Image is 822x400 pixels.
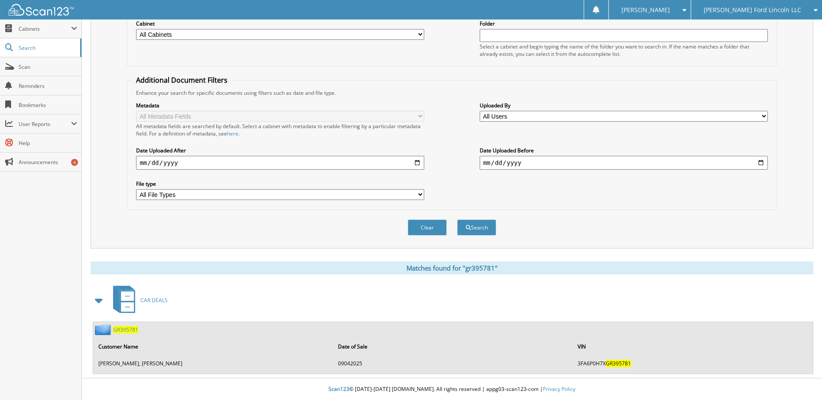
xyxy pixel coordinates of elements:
[19,139,77,147] span: Help
[480,20,768,27] label: Folder
[19,63,77,71] span: Scan
[606,360,631,367] span: GR395781
[19,158,77,166] span: Announcements
[132,89,772,97] div: Enhance your search for specific documents using filters such as date and file type.
[408,219,447,235] button: Clear
[82,379,822,400] div: © [DATE]-[DATE] [DOMAIN_NAME]. All rights reserved | appg03-scan123-com |
[621,7,670,13] span: [PERSON_NAME]
[136,20,424,27] label: Cabinet
[573,356,812,371] td: 3FA6P0H7X
[543,385,575,393] a: Privacy Policy
[227,130,238,137] a: here
[132,75,232,85] legend: Additional Document Filters
[136,147,424,154] label: Date Uploaded After
[480,147,768,154] label: Date Uploaded Before
[779,358,822,400] iframe: Chat Widget
[334,356,572,371] td: 09042025
[71,159,78,166] div: 4
[573,338,812,355] th: VIN
[94,338,333,355] th: Customer Name
[19,25,71,32] span: Cabinets
[19,101,77,109] span: Bookmarks
[19,44,76,52] span: Search
[9,4,74,16] img: scan123-logo-white.svg
[457,219,496,235] button: Search
[136,180,424,187] label: File type
[136,156,424,170] input: start
[704,7,801,13] span: [PERSON_NAME] Ford Lincoln LLC
[334,338,572,355] th: Date of Sale
[19,120,71,128] span: User Reports
[136,102,424,109] label: Metadata
[113,326,138,333] a: GR395781
[19,82,77,90] span: Reminders
[328,385,349,393] span: Scan123
[480,156,768,170] input: end
[95,324,113,335] img: folder2.png
[136,123,424,137] div: All metadata fields are searched by default. Select a cabinet with metadata to enable filtering b...
[91,261,813,274] div: Matches found for "gr395781"
[108,283,168,317] a: CAR DEALS
[94,356,333,371] td: [PERSON_NAME], [PERSON_NAME]
[140,297,168,304] span: CAR DEALS
[480,43,768,58] div: Select a cabinet and begin typing the name of the folder you want to search in. If the name match...
[480,102,768,109] label: Uploaded By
